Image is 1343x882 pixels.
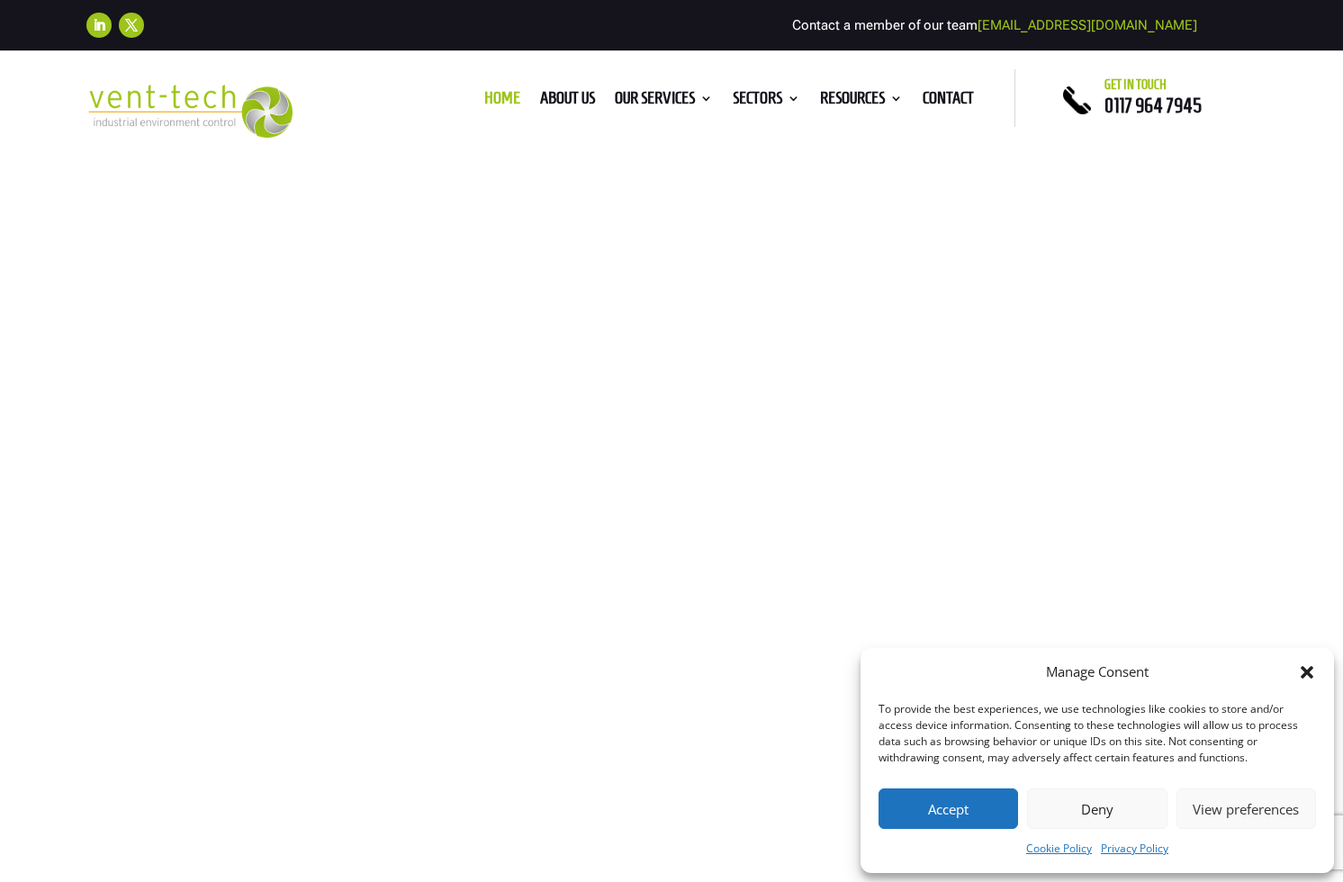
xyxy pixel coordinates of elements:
[820,92,903,112] a: Resources
[615,92,713,112] a: Our Services
[1104,94,1202,116] a: 0117 964 7945
[1101,838,1168,859] a: Privacy Policy
[879,788,1018,829] button: Accept
[484,92,520,112] a: Home
[1176,788,1316,829] button: View preferences
[1046,661,1149,683] div: Manage Consent
[1026,838,1092,859] a: Cookie Policy
[792,17,1197,33] span: Contact a member of our team
[879,701,1314,766] div: To provide the best experiences, we use technologies like cookies to store and/or access device i...
[978,17,1197,33] a: [EMAIL_ADDRESS][DOMAIN_NAME]
[86,13,112,38] a: Follow on LinkedIn
[923,92,974,112] a: Contact
[1298,663,1316,681] div: Close dialog
[1104,77,1167,92] span: Get in touch
[1027,788,1167,829] button: Deny
[119,13,144,38] a: Follow on X
[733,92,800,112] a: Sectors
[86,85,293,138] img: 2023-09-27T08_35_16.549ZVENT-TECH---Clear-background
[540,92,595,112] a: About us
